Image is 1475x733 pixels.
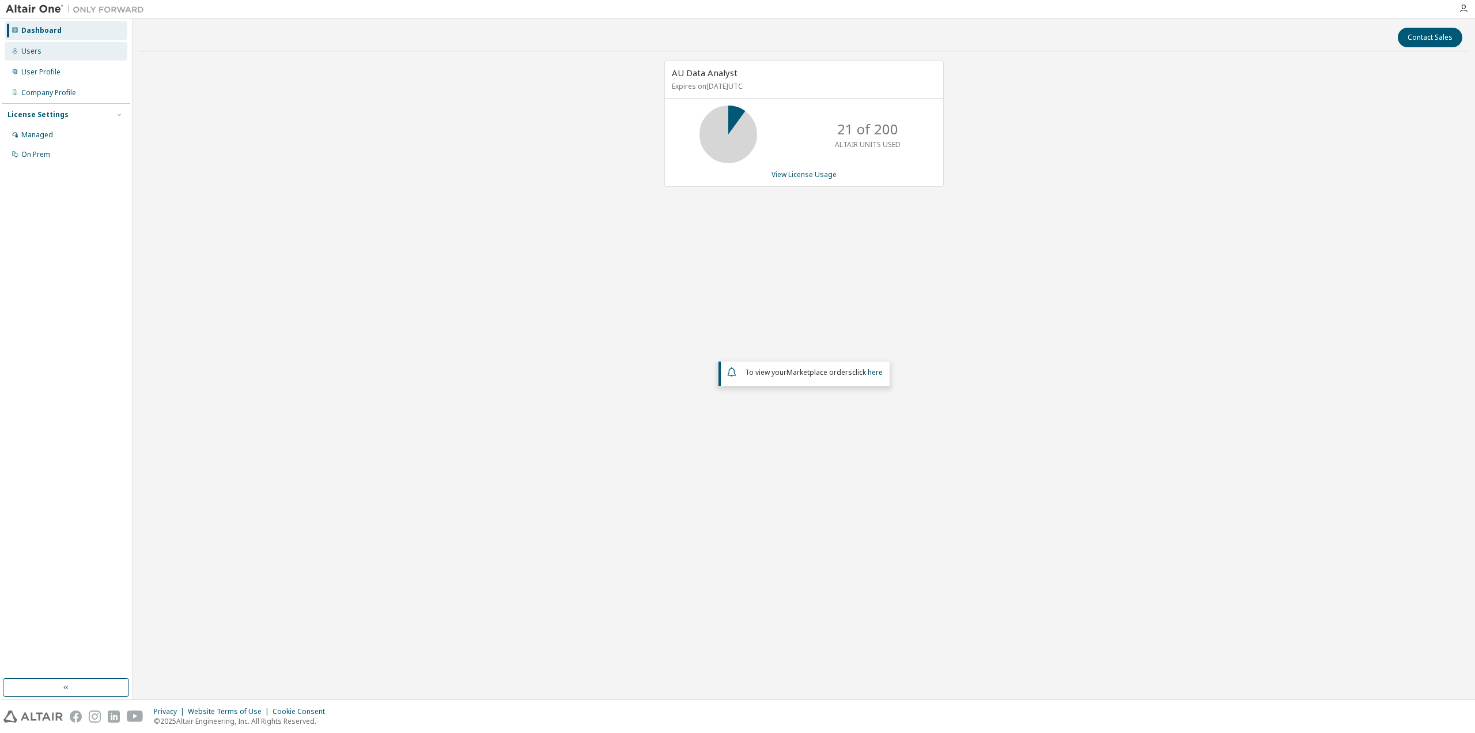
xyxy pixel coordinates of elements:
[835,140,901,149] p: ALTAIR UNITS USED
[108,711,120,723] img: linkedin.svg
[786,367,852,377] em: Marketplace orders
[672,67,737,78] span: AU Data Analyst
[672,81,933,91] p: Expires on [DATE] UTC
[21,26,62,35] div: Dashboard
[745,367,883,377] span: To view your click
[21,47,41,56] div: Users
[7,110,69,119] div: License Settings
[154,707,188,716] div: Privacy
[1398,28,1462,47] button: Contact Sales
[21,67,60,77] div: User Profile
[837,119,898,139] p: 21 of 200
[127,711,143,723] img: youtube.svg
[273,707,332,716] div: Cookie Consent
[21,130,53,140] div: Managed
[154,716,332,726] p: © 2025 Altair Engineering, Inc. All Rights Reserved.
[6,3,150,15] img: Altair One
[21,150,50,159] div: On Prem
[89,711,101,723] img: instagram.svg
[188,707,273,716] div: Website Terms of Use
[21,88,76,97] div: Company Profile
[771,170,837,179] a: View License Usage
[3,711,63,723] img: altair_logo.svg
[868,367,883,377] a: here
[70,711,82,723] img: facebook.svg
